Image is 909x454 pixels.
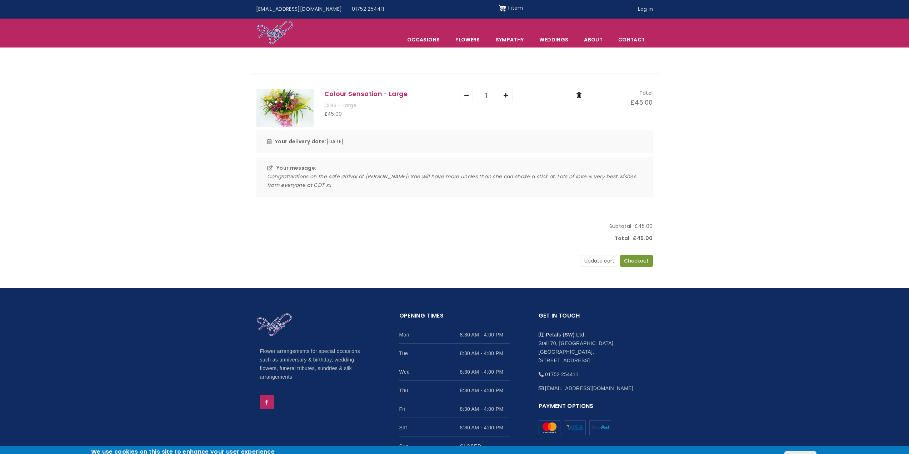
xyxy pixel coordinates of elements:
p: Flower arrangements for special occasions such as anniversary & birthday, wedding flowers, funera... [260,347,371,381]
div: £45.00 [324,110,449,119]
div: Congratulations on the safe arrival of [PERSON_NAME]! She will have more uncles than she can shak... [267,173,642,190]
button: Update cart [580,255,618,267]
button: Remove [573,89,585,101]
span: 8:30 AM - 4:00 PM [460,330,510,339]
li: Thu [399,381,510,399]
div: CLRS - Large [324,101,449,110]
strong: Your delivery date: [275,138,326,145]
a: Sympathy [488,32,531,47]
a: Flowers [448,32,487,47]
span: 8:30 AM - 4:00 PM [460,349,510,358]
span: 8:30 AM - 4:00 PM [460,386,510,395]
a: 01752 254411 [347,3,389,16]
img: Colour Sensation [256,89,314,127]
span: £45.00 [635,222,653,231]
img: Mastercard [589,420,611,435]
strong: Petals (SW) Ltd. [546,332,586,338]
a: [EMAIL_ADDRESS][DOMAIN_NAME] [251,3,347,16]
h2: Get in touch [539,311,649,325]
span: £45.00 [633,234,653,243]
li: Wed [399,362,510,381]
li: 01752 254411 [539,365,649,379]
span: 8:30 AM - 4:00 PM [460,423,510,432]
a: About [576,32,610,47]
li: Mon [399,325,510,344]
span: 8:30 AM - 4:00 PM [460,405,510,413]
a: Log in [633,3,658,16]
div: Totel [596,89,653,98]
h5: Colour Sensation - Large [324,89,449,99]
img: Mastercard [564,420,586,435]
li: Tue [399,344,510,362]
a: Shopping cart 1 item [499,3,523,14]
span: 1 item [508,4,523,11]
strong: Your message: [276,164,317,171]
span: Weddings [532,32,576,47]
span: Subtotal [606,222,635,231]
li: Sat [399,418,510,436]
span: CLOSED [460,442,510,450]
span: Total [611,234,633,243]
a: Contact [611,32,652,47]
li: [EMAIL_ADDRESS][DOMAIN_NAME] [539,379,649,393]
h2: Payment Options [539,401,649,415]
span: 8:30 AM - 4:00 PM [460,368,510,376]
div: £45.00 [596,98,653,108]
span: Occasions [400,32,447,47]
time: [DATE] [326,138,344,145]
img: Shopping cart [499,3,506,14]
li: Stall 70, [GEOGRAPHIC_DATA], [GEOGRAPHIC_DATA], [STREET_ADDRESS] [539,325,649,365]
li: Fri [399,399,510,418]
img: Mastercard [539,420,560,435]
img: Home [256,20,293,45]
img: Home [256,313,292,337]
button: Checkout [620,255,653,267]
h2: Opening Times [399,311,510,325]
